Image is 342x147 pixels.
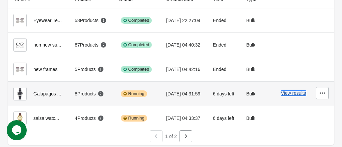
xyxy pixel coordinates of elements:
[13,87,64,100] div: Galapagos ...
[246,87,264,100] div: Bulk
[121,115,147,122] div: Running
[121,90,147,97] div: Running
[165,134,177,139] span: 1 of 2
[13,38,64,52] div: non new su...
[121,17,152,24] div: Completed
[213,38,236,52] div: Ended
[75,17,107,24] div: 58 Products
[121,66,152,73] div: Completed
[246,38,264,52] div: Bulk
[213,14,236,27] div: Ended
[166,14,202,27] div: [DATE] 22:27:04
[13,14,64,27] div: Eyewear Te...
[166,112,202,125] div: [DATE] 04:33:37
[246,63,264,76] div: Bulk
[75,90,104,97] div: 8 Products
[281,90,306,96] button: View results
[75,115,104,122] div: 4 Products
[13,112,64,125] div: salsa watc...
[7,120,28,140] iframe: chat widget
[75,66,104,73] div: 5 Products
[75,42,107,48] div: 87 Products
[13,63,64,76] div: new frames
[213,87,236,100] div: 6 days left
[246,112,264,125] div: Bulk
[121,42,152,48] div: Completed
[166,38,202,52] div: [DATE] 04:40:32
[213,112,236,125] div: 6 days left
[246,14,264,27] div: Bulk
[166,87,202,100] div: [DATE] 04:31:59
[166,63,202,76] div: [DATE] 04:42:16
[213,63,236,76] div: Ended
